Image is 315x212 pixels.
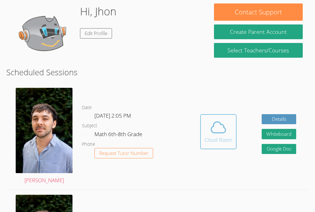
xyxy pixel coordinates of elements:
span: [DATE] 2:05 PM [94,112,131,119]
button: Request Tutor Number [94,148,153,158]
dt: Date [82,104,92,112]
a: Google Doc [262,144,296,154]
div: Cloud Room [205,136,232,144]
a: [PERSON_NAME] [16,88,72,185]
img: default.png [12,3,75,66]
h1: Hi, Jhon [80,3,116,19]
dt: Phone [82,140,95,148]
a: Edit Profile [80,28,112,39]
a: Select Teachers/Courses [214,43,303,58]
button: Create Parent Account [214,24,303,39]
dd: Math 6th-8th Grade [94,130,143,140]
h2: Scheduled Sessions [6,66,309,78]
button: Cloud Room [200,114,237,149]
a: Details [262,114,296,125]
dt: Subject [82,122,97,130]
img: profile.jpg [16,88,72,173]
button: Whiteboard [262,129,296,139]
button: Contact Support [214,3,303,21]
span: Request Tutor Number [99,151,148,156]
